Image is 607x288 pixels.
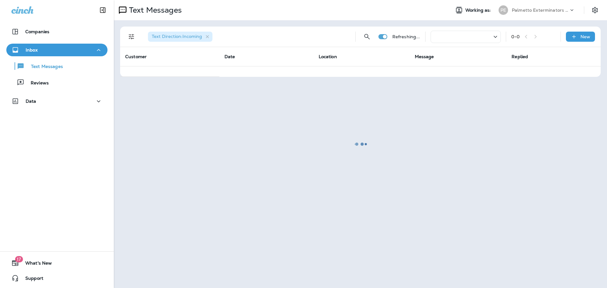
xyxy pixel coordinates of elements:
button: Companies [6,25,107,38]
button: Inbox [6,44,107,56]
span: Support [19,276,43,283]
p: New [580,34,590,39]
p: Companies [25,29,49,34]
span: What's New [19,260,52,268]
button: Collapse Sidebar [94,4,112,16]
p: Text Messages [25,64,63,70]
button: Data [6,95,107,107]
button: Support [6,272,107,285]
p: Inbox [26,47,38,52]
p: Data [26,99,36,104]
p: Reviews [24,80,49,86]
span: 17 [15,256,23,262]
button: Reviews [6,76,107,89]
button: 17What's New [6,257,107,269]
button: Text Messages [6,59,107,73]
